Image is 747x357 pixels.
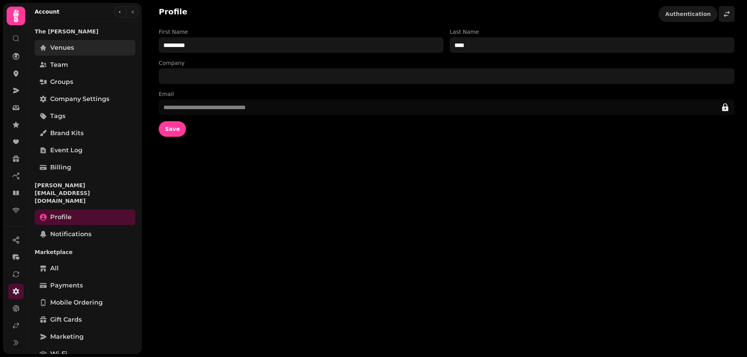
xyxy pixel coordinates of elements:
label: First Name [159,28,444,36]
span: Event log [50,146,82,155]
h2: Account [35,8,60,16]
span: Team [50,60,68,70]
span: Groups [50,77,73,87]
span: Gift cards [50,315,82,324]
span: Notifications [50,230,91,239]
span: Profile [50,212,72,222]
p: The [PERSON_NAME] [35,24,135,38]
a: Notifications [35,226,135,242]
span: Company settings [50,94,109,104]
p: Marketplace [35,245,135,259]
button: Save [159,121,186,137]
span: Brand Kits [50,129,84,138]
a: Venues [35,40,135,56]
label: Email [159,90,735,98]
p: [PERSON_NAME][EMAIL_ADDRESS][DOMAIN_NAME] [35,178,135,208]
a: Event log [35,143,135,158]
a: Company settings [35,91,135,107]
span: Tags [50,111,65,121]
a: Marketing [35,329,135,345]
span: Payments [50,281,83,290]
a: Mobile ordering [35,295,135,310]
a: Team [35,57,135,73]
a: Profile [35,209,135,225]
span: Billing [50,163,71,172]
span: Mobile ordering [50,298,103,307]
a: Gift cards [35,312,135,327]
button: edit [717,99,733,115]
span: Marketing [50,332,84,341]
label: Company [159,59,735,67]
a: Payments [35,278,135,293]
a: Groups [35,74,135,90]
h2: Profile [159,6,188,17]
span: Save [165,126,180,132]
a: All [35,261,135,276]
span: Authentication [665,11,711,17]
a: Tags [35,108,135,124]
a: Billing [35,160,135,175]
button: Authentication [659,6,717,22]
span: Venues [50,43,74,52]
a: Brand Kits [35,125,135,141]
label: Last Name [450,28,735,36]
span: All [50,264,59,273]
